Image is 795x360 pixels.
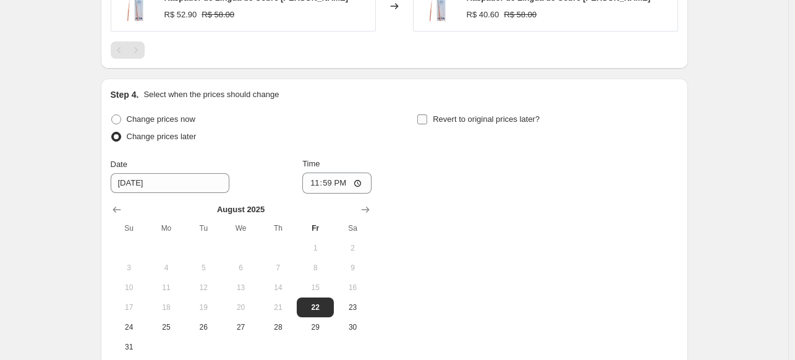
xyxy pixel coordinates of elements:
span: 17 [116,302,143,312]
button: Wednesday August 27 2025 [222,317,259,337]
span: Sa [339,223,366,233]
input: 8/22/2025 [111,173,229,193]
span: 14 [265,283,292,293]
button: Saturday August 30 2025 [334,317,371,337]
button: Friday August 29 2025 [297,317,334,337]
span: Revert to original prices later? [433,114,540,124]
span: 24 [116,322,143,332]
th: Wednesday [222,218,259,238]
button: Show next month, September 2025 [357,201,374,218]
button: Friday August 1 2025 [297,238,334,258]
button: Monday August 18 2025 [148,298,185,317]
span: 15 [302,283,329,293]
div: R$ 52.90 [164,9,197,21]
button: Monday August 11 2025 [148,278,185,298]
span: Fr [302,223,329,233]
span: We [227,223,254,233]
span: 26 [190,322,217,332]
span: 4 [153,263,180,273]
button: Sunday August 17 2025 [111,298,148,317]
span: 1 [302,243,329,253]
button: Sunday August 3 2025 [111,258,148,278]
strike: R$ 58.00 [202,9,234,21]
button: Wednesday August 20 2025 [222,298,259,317]
span: 11 [153,283,180,293]
span: 7 [265,263,292,273]
span: 18 [153,302,180,312]
span: 20 [227,302,254,312]
span: Time [302,159,320,168]
h2: Step 4. [111,88,139,101]
span: 9 [339,263,366,273]
span: Tu [190,223,217,233]
button: Today Friday August 22 2025 [297,298,334,317]
button: Sunday August 31 2025 [111,337,148,357]
span: Mo [153,223,180,233]
span: 19 [190,302,217,312]
span: 22 [302,302,329,312]
span: 13 [227,283,254,293]
span: 27 [227,322,254,332]
button: Monday August 4 2025 [148,258,185,278]
span: Change prices now [127,114,195,124]
span: 3 [116,263,143,273]
button: Tuesday August 26 2025 [185,317,222,337]
th: Thursday [260,218,297,238]
input: 12:00 [302,173,372,194]
div: R$ 40.60 [467,9,500,21]
button: Thursday August 21 2025 [260,298,297,317]
span: 5 [190,263,217,273]
th: Friday [297,218,334,238]
th: Saturday [334,218,371,238]
button: Show previous month, July 2025 [108,201,125,218]
button: Tuesday August 19 2025 [185,298,222,317]
button: Tuesday August 12 2025 [185,278,222,298]
button: Monday August 25 2025 [148,317,185,337]
button: Sunday August 10 2025 [111,278,148,298]
span: 2 [339,243,366,253]
span: 31 [116,342,143,352]
button: Friday August 15 2025 [297,278,334,298]
button: Saturday August 16 2025 [334,278,371,298]
span: 21 [265,302,292,312]
button: Saturday August 9 2025 [334,258,371,278]
button: Sunday August 24 2025 [111,317,148,337]
span: 16 [339,283,366,293]
span: 28 [265,322,292,332]
nav: Pagination [111,41,145,59]
button: Thursday August 14 2025 [260,278,297,298]
th: Monday [148,218,185,238]
span: Date [111,160,127,169]
span: 30 [339,322,366,332]
span: Change prices later [127,132,197,141]
button: Wednesday August 6 2025 [222,258,259,278]
span: Su [116,223,143,233]
span: 23 [339,302,366,312]
p: Select when the prices should change [143,88,279,101]
span: Th [265,223,292,233]
span: 6 [227,263,254,273]
span: 29 [302,322,329,332]
span: 8 [302,263,329,273]
button: Friday August 8 2025 [297,258,334,278]
span: 25 [153,322,180,332]
strike: R$ 58.00 [504,9,537,21]
button: Thursday August 7 2025 [260,258,297,278]
button: Thursday August 28 2025 [260,317,297,337]
span: 10 [116,283,143,293]
button: Wednesday August 13 2025 [222,278,259,298]
th: Tuesday [185,218,222,238]
span: 12 [190,283,217,293]
button: Saturday August 23 2025 [334,298,371,317]
th: Sunday [111,218,148,238]
button: Tuesday August 5 2025 [185,258,222,278]
button: Saturday August 2 2025 [334,238,371,258]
